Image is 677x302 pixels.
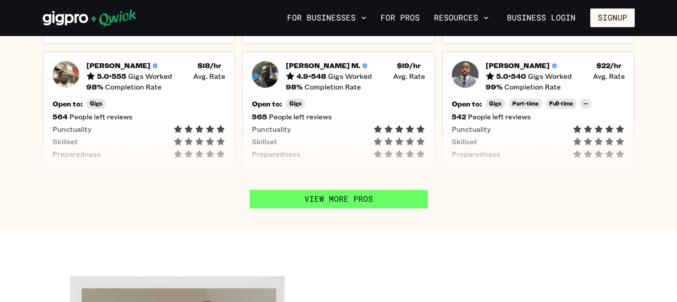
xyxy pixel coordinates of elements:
h5: $ 19 /hr [397,61,421,70]
h5: 98 % [286,82,303,91]
span: Gigs [489,100,502,107]
h5: 5.0 • 540 [496,72,526,81]
h5: [PERSON_NAME] M. [286,61,360,70]
h5: $ 22 /hr [596,61,621,70]
h5: [PERSON_NAME] [86,61,150,70]
h5: 99 % [486,82,503,91]
h5: [PERSON_NAME] [486,61,550,70]
span: Completion Rate [504,82,561,91]
span: Gigs Worked [328,72,372,81]
img: Pro headshot [252,61,279,88]
span: Gigs Worked [128,72,172,81]
h5: 5.0 • 555 [97,72,126,81]
span: Full-time [549,100,573,107]
span: Punctuality [452,125,491,134]
h5: Open to: [252,99,282,108]
span: Punctuality [53,125,91,134]
span: Completion Rate [105,82,162,91]
span: Preparedness [452,150,500,159]
a: For Pros [377,10,423,25]
h5: Open to: [53,99,83,108]
img: Pro headshot [53,61,79,88]
span: Avg. Rate [193,72,225,81]
span: Skillset [252,137,277,146]
button: Pro headshot[PERSON_NAME]5.0•540Gigs Worked$22/hr Avg. Rate99%Completion RateOpen to:GigsPart-tim... [442,51,635,168]
button: Pro headshot[PERSON_NAME] M.4.9•548Gigs Worked$19/hr Avg. Rate98%Completion RateOpen to:Gigs565Pe... [242,51,435,168]
span: Preparedness [252,150,300,159]
span: Preparedness [53,150,101,159]
a: View More Pros [250,190,428,208]
span: Avg. Rate [393,72,425,81]
span: Part-time [512,100,539,107]
span: -- [584,100,588,107]
span: Avg. Rate [592,72,624,81]
span: Gigs Worked [528,72,572,81]
button: Pro headshot[PERSON_NAME]5.0•555Gigs Worked$18/hr Avg. Rate98%Completion RateOpen to:Gigs564Peopl... [43,51,235,168]
button: For Businesses [284,10,370,25]
h5: 4.9 • 548 [296,72,326,81]
a: Business Login [499,8,583,27]
h5: $ 18 /hr [198,61,221,70]
button: Signup [590,8,635,27]
span: Gigs [289,100,302,107]
span: Gigs [90,100,102,107]
h5: 564 [53,112,68,121]
span: Skillset [452,137,477,146]
h5: 542 [452,112,466,121]
span: Skillset [53,137,78,146]
button: Resources [430,10,492,25]
span: People left reviews [69,112,133,121]
span: People left reviews [468,112,531,121]
h5: 565 [252,112,267,121]
h5: 98 % [86,82,103,91]
h5: Open to: [452,99,482,108]
span: Completion Rate [304,82,361,91]
img: Pro headshot [452,61,478,88]
span: Punctuality [252,125,291,134]
span: People left reviews [269,112,332,121]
